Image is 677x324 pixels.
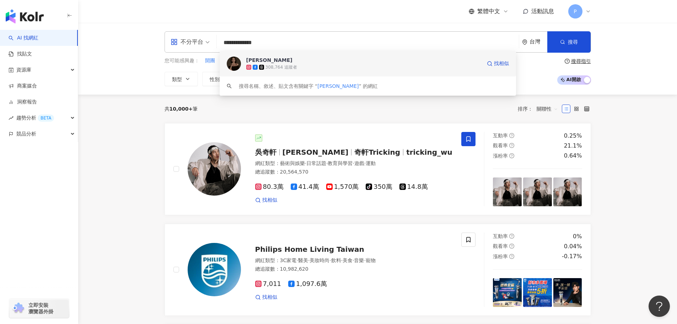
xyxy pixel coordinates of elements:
[165,106,198,112] div: 共 筆
[366,183,392,191] span: 350萬
[364,160,366,166] span: ·
[354,160,364,166] span: 遊戲
[227,84,232,89] span: search
[210,76,220,82] span: 性別
[262,197,277,204] span: 找相似
[291,183,319,191] span: 41.4萬
[265,64,297,70] div: 308,764 追蹤者
[523,278,552,307] img: post-image
[564,152,582,160] div: 0.64%
[509,143,514,148] span: question-circle
[509,133,514,138] span: question-circle
[9,99,37,106] a: 洞察報告
[239,82,378,90] div: 搜尋名稱、敘述、貼文含有關鍵字 “ ” 的網紅
[280,160,305,166] span: 藝術與娛樂
[573,233,582,240] div: 0%
[9,83,37,90] a: 商案媒合
[649,296,670,317] iframe: Help Scout Beacon - Open
[366,257,376,263] span: 寵物
[493,254,508,259] span: 漲粉率
[564,243,582,250] div: 0.04%
[255,169,453,176] div: 總追蹤數 ： 20,564,570
[493,177,522,206] img: post-image
[547,31,591,53] button: 搜尋
[308,257,310,263] span: ·
[493,133,508,138] span: 互動率
[310,257,329,263] span: 美妝時尚
[523,177,552,206] img: post-image
[531,8,554,15] span: 活動訊息
[38,115,54,122] div: BETA
[574,7,576,15] span: P
[9,34,38,42] a: searchAI 找網紅
[487,57,509,71] a: 找相似
[399,183,428,191] span: 14.8萬
[564,132,582,140] div: 0.25%
[255,197,277,204] a: 找相似
[530,39,547,45] div: 台灣
[565,59,570,64] span: question-circle
[568,39,578,45] span: 搜尋
[494,60,509,67] span: 找相似
[165,224,591,316] a: KOL AvatarPhilips Home Living Taiwan網紅類型：3C家電·醫美·美妝時尚·飲料·美食·音樂·寵物總追蹤數：10,982,6207,0111,097.6萬找相似互...
[509,254,514,259] span: question-circle
[11,303,25,314] img: chrome extension
[298,257,308,263] span: 醫美
[9,299,69,318] a: chrome extension立即安裝 瀏覽器外掛
[509,153,514,158] span: question-circle
[328,160,353,166] span: 教育與學習
[16,126,36,142] span: 競品分析
[188,142,241,196] img: KOL Avatar
[202,72,236,86] button: 性別
[509,234,514,239] span: question-circle
[493,278,522,307] img: post-image
[306,160,326,166] span: 日常話題
[477,7,500,15] span: 繁體中文
[493,243,508,249] span: 觀看率
[364,257,365,263] span: ·
[518,103,562,115] div: 排序：
[493,153,508,159] span: 漲粉率
[205,57,215,65] button: 開團
[262,294,277,301] span: 找相似
[171,36,203,48] div: 不分平台
[16,110,54,126] span: 趨勢分析
[354,148,400,156] span: 奇軒Tricking
[16,62,31,78] span: 資源庫
[227,57,241,71] img: KOL Avatar
[205,57,215,64] span: 開團
[172,76,182,82] span: 類型
[255,183,284,191] span: 80.3萬
[255,294,277,301] a: 找相似
[296,257,298,263] span: ·
[493,143,508,148] span: 觀看率
[571,58,591,64] div: 搜尋指引
[170,106,193,112] span: 10,000+
[353,160,354,166] span: ·
[331,257,341,263] span: 飲料
[255,148,276,156] span: 吳奇軒
[406,148,452,156] span: tricking_wu
[564,142,582,150] div: 21.1%
[288,280,327,288] span: 1,097.6萬
[171,38,178,46] span: appstore
[9,51,32,58] a: 找貼文
[522,39,527,45] span: environment
[326,183,359,191] span: 1,570萬
[255,245,364,254] span: Philips Home Living Taiwan
[255,266,453,273] div: 總追蹤數 ： 10,982,620
[537,103,558,115] span: 關聯性
[326,160,328,166] span: ·
[353,257,354,263] span: ·
[6,9,44,23] img: logo
[354,257,364,263] span: 音樂
[280,257,297,263] span: 3C家電
[165,123,591,215] a: KOL Avatar吳奇軒[PERSON_NAME]奇軒Trickingtricking_wu網紅類型：藝術與娛樂·日常話題·教育與學習·遊戲·運動總追蹤數：20,564,57080.3萬41....
[255,257,453,264] div: 網紅類型 ：
[562,253,582,260] div: -0.17%
[255,160,453,167] div: 網紅類型 ：
[493,233,508,239] span: 互動率
[305,160,306,166] span: ·
[553,177,582,206] img: post-image
[509,244,514,249] span: question-circle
